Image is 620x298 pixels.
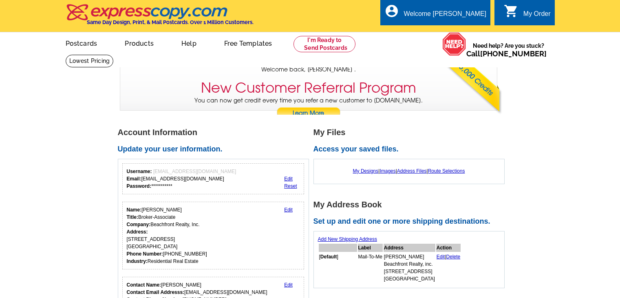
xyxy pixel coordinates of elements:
a: Edit [284,176,293,182]
h3: New Customer Referral Program [201,80,416,96]
td: [PERSON_NAME] Beachfront Realty, inc. [STREET_ADDRESS] [GEOGRAPHIC_DATA] [384,253,435,283]
div: | | | [318,163,500,179]
div: Your login information. [122,163,304,194]
td: [ ] [319,253,357,283]
strong: Name: [127,207,142,213]
a: [PHONE_NUMBER] [480,49,547,58]
div: [PERSON_NAME] Broker-Associate Beachfront Realty, Inc. [STREET_ADDRESS] [GEOGRAPHIC_DATA] [PHONE_... [127,206,207,265]
a: shopping_cart My Order [504,9,551,19]
strong: Address: [127,229,148,235]
div: Your personal details. [122,202,304,269]
a: Reset [284,183,297,189]
span: Need help? Are you stuck? [466,42,551,58]
a: Delete [446,254,461,260]
td: | [436,253,461,283]
a: Address Files [397,168,427,174]
i: shopping_cart [504,4,519,18]
strong: Contact Name: [127,282,161,288]
strong: Email: [127,176,141,182]
h2: Access your saved files. [313,145,509,154]
strong: Phone Number: [127,251,163,257]
a: My Designs [353,168,379,174]
strong: Username: [127,169,152,174]
th: Address [384,244,435,252]
h4: Same Day Design, Print, & Mail Postcards. Over 1 Million Customers. [87,19,254,25]
p: You can now get credit every time you refer a new customer to [DOMAIN_NAME]. [120,96,497,120]
strong: Contact Email Addresss: [127,289,185,295]
a: Images [380,168,395,174]
h1: My Address Book [313,200,509,209]
span: Welcome back, [PERSON_NAME] . [261,65,356,74]
i: account_circle [384,4,399,18]
a: Edit [284,282,293,288]
h1: My Files [313,128,509,137]
a: Route Selections [428,168,465,174]
strong: Password: [127,183,152,189]
th: Label [358,244,383,252]
td: Mail-To-Me [358,253,383,283]
strong: Company: [127,222,151,227]
h2: Set up and edit one or more shipping destinations. [313,217,509,226]
a: Help [168,33,210,52]
span: Call [466,49,547,58]
div: Welcome [PERSON_NAME] [404,10,486,22]
b: Default [320,254,337,260]
strong: Title: [127,214,138,220]
a: Products [112,33,167,52]
div: My Order [523,10,551,22]
a: Edit [437,254,445,260]
a: Edit [284,207,293,213]
img: help [442,32,466,56]
a: Add New Shipping Address [318,236,377,242]
a: Learn More [276,107,341,120]
h2: Update your user information. [118,145,313,154]
strong: Industry: [127,258,148,264]
a: Free Templates [211,33,285,52]
th: Action [436,244,461,252]
a: Same Day Design, Print, & Mail Postcards. Over 1 Million Customers. [66,10,254,25]
a: Postcards [53,33,110,52]
h1: Account Information [118,128,313,137]
span: [EMAIL_ADDRESS][DOMAIN_NAME] [153,169,236,174]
